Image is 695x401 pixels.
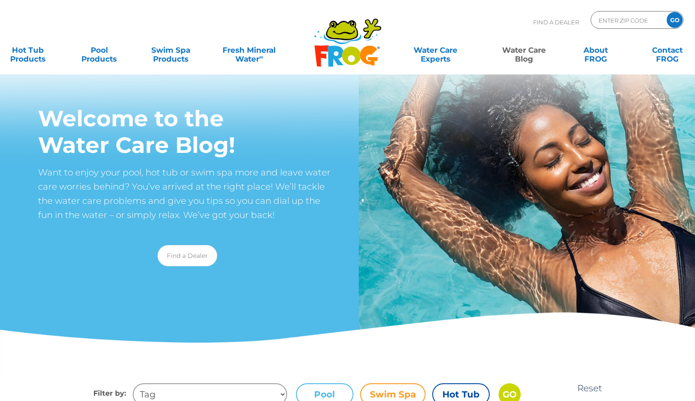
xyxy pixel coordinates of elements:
[496,41,552,59] a: Water CareBlog
[667,12,683,28] input: GO
[157,245,217,266] a: Find a Dealer
[390,41,480,59] a: Water CareExperts
[215,41,284,59] a: Fresh MineralWater∞
[533,11,579,33] p: Find A Dealer
[72,41,127,59] a: PoolProducts
[577,383,602,393] a: Reset
[568,41,624,59] a: AboutFROG
[38,165,337,222] p: Want to enjoy your pool, hot tub or swim spa more and leave water care worries behind? You’ve arr...
[598,14,657,27] input: Zip Code Form
[639,41,695,59] a: ContactFROG
[259,54,263,60] sup: ∞
[143,41,199,59] a: Swim SpaProducts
